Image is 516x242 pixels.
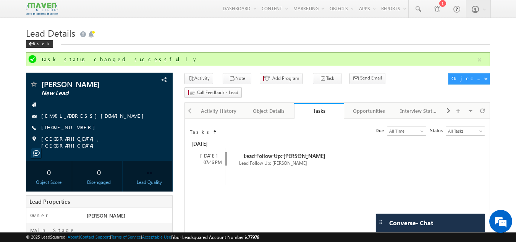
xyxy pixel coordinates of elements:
span: New Lead [41,89,132,97]
div: Lead Quality [128,179,170,186]
div: Interview Status [400,106,437,115]
span: Converse - Chat [389,219,433,226]
span: Your Leadsquared Account Number is [172,234,259,240]
span: Lead Follow Up: [PERSON_NAME] [239,160,307,166]
span: 77978 [248,234,259,240]
span: [PHONE_NUMBER] [41,124,99,132]
a: About [68,234,79,239]
span: © 2025 LeadSquared | | | | | [26,234,259,241]
button: Send Email [349,73,385,84]
button: Task [313,73,341,84]
a: Terms of Service [111,234,141,239]
div: Activity History [200,106,237,115]
button: Activity [184,73,213,84]
a: All Tasks [446,127,485,136]
div: Object Actions [451,75,484,82]
span: Due [375,127,387,134]
span: Status [430,127,446,134]
span: Sort Timeline [213,127,217,134]
div: Back [26,40,53,48]
a: Acceptable Use [142,234,171,239]
div: 0 [28,165,70,179]
img: carter-drag [378,219,384,225]
div: Task status changed successfully [41,56,477,63]
div: Opportunities [350,106,387,115]
button: Note [223,73,251,84]
a: Contact Support [80,234,110,239]
a: Activity History [194,103,244,119]
div: [DATE] [193,152,225,159]
a: Back [26,40,57,46]
span: [PERSON_NAME] [87,212,125,219]
label: Owner [30,212,48,219]
span: All Time [387,128,424,135]
div: Tasks [300,107,338,114]
button: Call Feedback - Lead [184,87,242,98]
span: All Tasks [446,128,483,135]
label: Main Stage [30,227,75,234]
button: Object Actions [448,73,490,84]
div: -- [128,165,170,179]
td: Tasks [189,127,212,136]
a: Tasks [294,103,344,119]
div: 0 [78,165,120,179]
div: Object Details [250,106,287,115]
span: [PERSON_NAME] [41,80,132,88]
span: Lead Follow Up: [PERSON_NAME] [244,152,325,159]
a: Object Details [244,103,294,119]
a: Interview Status [394,103,444,119]
div: Object Score [28,179,70,186]
button: Add Program [260,73,302,84]
div: Disengaged [78,179,120,186]
div: 07:46 PM [193,159,225,166]
img: Custom Logo [26,2,58,15]
span: Lead Properties [29,198,70,205]
span: Call Feedback - Lead [197,89,238,96]
div: [DATE] [189,139,224,148]
span: Add Program [272,75,299,82]
span: [GEOGRAPHIC_DATA], [GEOGRAPHIC_DATA] [41,135,160,149]
a: Opportunities [344,103,394,119]
a: All Time [387,127,426,136]
span: Lead Details [26,27,75,39]
span: Send Email [360,75,382,81]
a: [EMAIL_ADDRESS][DOMAIN_NAME] [41,112,147,119]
